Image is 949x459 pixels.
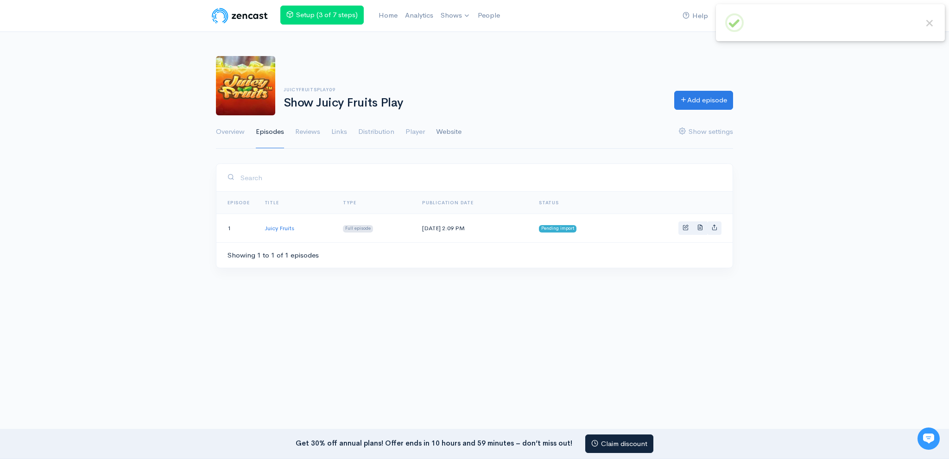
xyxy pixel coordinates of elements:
input: Search [240,168,721,187]
a: Links [331,115,347,149]
a: Shows [437,6,474,26]
input: Search articles [27,174,165,193]
span: Status [539,200,559,206]
iframe: gist-messenger-bubble-iframe [917,428,940,450]
a: Episodes [256,115,284,149]
a: People [474,6,504,25]
a: Juicy Fruits [265,224,294,232]
a: Title [265,200,279,206]
td: [DATE] 2:09 PM [415,214,531,242]
img: ZenCast Logo [210,6,269,25]
strong: Get 30% off annual plans! Offer ends in 10 hours and 59 minutes – don’t miss out! [296,438,572,447]
a: Show settings [679,115,733,149]
a: Setup (3 of 7 steps) [280,6,364,25]
p: Find an answer quickly [13,159,173,170]
span: Pending import [539,225,576,233]
a: Home [375,6,401,25]
a: Reviews [295,115,320,149]
button: Close this dialog [924,17,936,29]
a: Player [405,115,425,149]
div: Basic example [678,221,721,235]
a: Claim discount [585,434,653,453]
a: Overview [216,115,245,149]
button: New conversation [14,123,171,141]
h2: Just let us know if you need anything and we'll be happy to help! 🙂 [14,62,171,106]
a: Website [436,115,462,149]
h1: Show Juicy Fruits Play [284,96,663,110]
a: Analytics [401,6,437,25]
a: Publication date [422,200,474,206]
span: Full episode [343,225,373,233]
a: Distribution [358,115,394,149]
a: Help [679,6,712,26]
td: 1 [216,214,257,242]
a: Add episode [674,91,733,110]
h6: juicyfruitsplay09 [284,87,663,92]
a: Type [343,200,356,206]
h1: Hi 👋 [14,45,171,60]
span: New conversation [60,128,111,136]
div: Showing 1 to 1 of 1 episodes [228,250,319,261]
a: Episode [228,200,250,206]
